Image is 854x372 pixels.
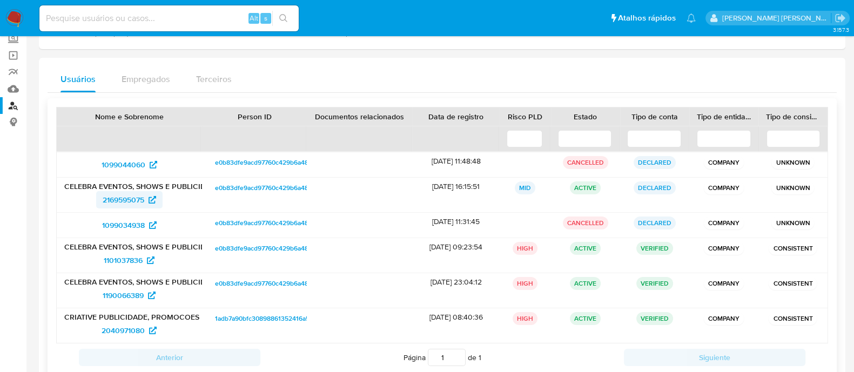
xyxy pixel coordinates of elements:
[250,13,258,23] span: Alt
[264,13,267,23] span: s
[835,12,846,24] a: Sair
[832,25,849,34] span: 3.157.3
[272,11,294,26] button: search-icon
[39,11,299,25] input: Pesquise usuários ou casos...
[722,13,831,23] p: anna.almeida@mercadopago.com.br
[618,12,676,24] span: Atalhos rápidos
[687,13,696,23] a: Notificações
